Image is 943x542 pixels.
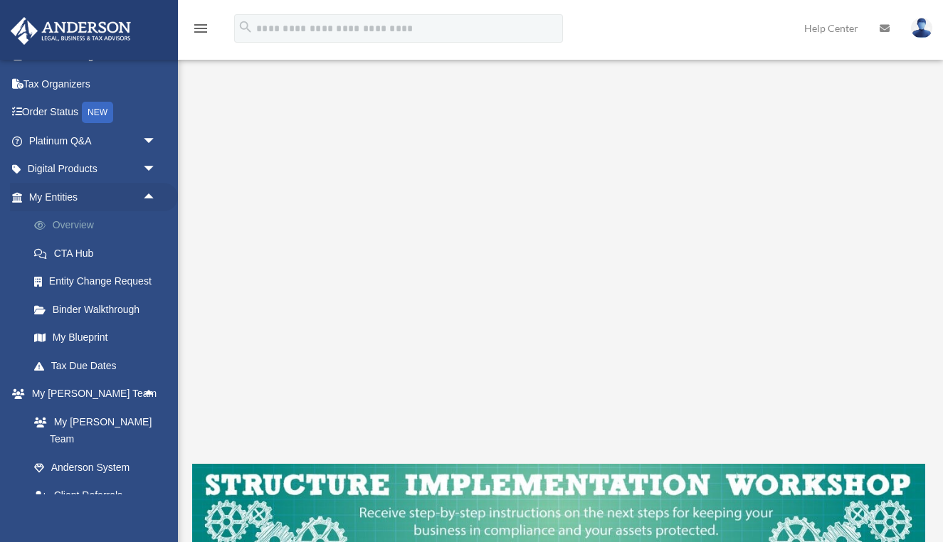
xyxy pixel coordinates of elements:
a: My [PERSON_NAME] Teamarrow_drop_up [10,380,178,408]
span: arrow_drop_up [142,380,171,409]
a: My Entitiesarrow_drop_up [10,183,178,211]
iframe: LLC Binder Walkthrough [192,31,925,444]
a: Tax Organizers [10,70,178,98]
a: Client Referrals [20,482,178,510]
a: Digital Productsarrow_drop_down [10,155,178,184]
a: Binder Walkthrough [20,295,178,324]
a: Order StatusNEW [10,98,178,127]
a: Overview [20,211,178,240]
span: arrow_drop_down [142,155,171,184]
a: Anderson System [20,453,178,482]
img: Anderson Advisors Platinum Portal [6,17,135,45]
i: search [238,19,253,35]
div: NEW [82,102,113,123]
span: arrow_drop_down [142,127,171,156]
a: My Blueprint [20,324,178,352]
a: My [PERSON_NAME] Team [20,408,178,453]
a: Tax Due Dates [20,351,178,380]
img: User Pic [911,18,932,38]
i: menu [192,20,209,37]
a: menu [192,25,209,37]
a: Platinum Q&Aarrow_drop_down [10,127,178,155]
a: CTA Hub [20,239,178,267]
span: arrow_drop_up [142,183,171,212]
a: Entity Change Request [20,267,178,296]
